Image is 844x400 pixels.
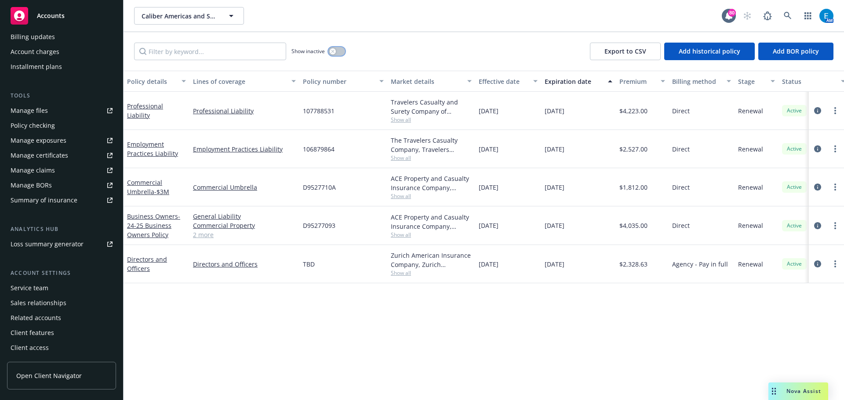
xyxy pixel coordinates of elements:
button: Add historical policy [664,43,755,60]
button: Premium [616,71,669,92]
a: Search [779,7,797,25]
span: Agency - Pay in full [672,259,728,269]
button: Caliber Americas and Secans USA, LLC [134,7,244,25]
span: Show inactive [291,47,325,55]
button: Policy details [124,71,189,92]
div: Lines of coverage [193,77,286,86]
div: Loss summary generator [11,237,84,251]
button: Effective date [475,71,541,92]
div: Expiration date [545,77,603,86]
a: Start snowing [738,7,756,25]
a: Employment Practices Liability [193,144,296,154]
a: more [830,144,840,154]
a: circleInformation [812,220,823,231]
span: [DATE] [545,183,564,192]
span: Active [786,222,803,230]
span: TBD [303,259,315,269]
a: Switch app [799,7,817,25]
a: Business Owners [127,212,180,239]
a: Report a Bug [759,7,776,25]
a: Related accounts [7,311,116,325]
div: Manage claims [11,163,55,177]
a: Professional Liability [127,102,163,119]
a: Account charges [7,45,116,59]
span: D9527710A [303,183,336,192]
span: Show all [391,192,472,200]
span: Direct [672,144,690,154]
div: The Travelers Casualty Company, Travelers Insurance [391,136,472,154]
a: Employment Practices Liability [127,140,178,158]
button: Billing method [669,71,735,92]
a: Summary of insurance [7,193,116,207]
span: Direct [672,106,690,115]
span: $2,328.63 [619,259,648,269]
span: [DATE] [479,259,498,269]
a: Commercial Umbrella [193,183,296,192]
div: Zurich American Insurance Company, Zurich Insurance Group [391,251,472,269]
div: Client features [11,326,54,340]
div: Drag to move [768,382,779,400]
a: Client access [7,341,116,355]
button: Export to CSV [590,43,661,60]
div: Stage [738,77,765,86]
div: ACE Property and Casualty Insurance Company, Chubb Group [391,174,472,192]
a: more [830,182,840,192]
a: 2 more [193,230,296,239]
a: Manage claims [7,163,116,177]
span: $1,812.00 [619,183,648,192]
div: Billing updates [11,30,55,44]
span: Open Client Navigator [16,371,82,380]
a: Directors and Officers [193,259,296,269]
button: Add BOR policy [758,43,833,60]
div: 80 [728,9,736,17]
div: Effective date [479,77,528,86]
span: Active [786,260,803,268]
div: Manage certificates [11,148,68,162]
button: Policy number [299,71,387,92]
a: Commercial Umbrella [127,178,169,196]
span: [DATE] [479,183,498,192]
a: Manage exposures [7,133,116,148]
button: Market details [387,71,475,92]
span: - $3M [154,187,169,196]
span: Active [786,107,803,115]
a: more [830,105,840,116]
span: Caliber Americas and Secans USA, LLC [142,11,218,21]
a: Manage files [7,104,116,118]
div: Billing method [672,77,721,86]
a: circleInformation [812,259,823,269]
input: Filter by keyword... [134,43,286,60]
a: Commercial Property [193,221,296,230]
button: Stage [735,71,779,92]
a: Accounts [7,4,116,28]
a: circleInformation [812,182,823,192]
span: Renewal [738,183,763,192]
span: [DATE] [479,221,498,230]
a: Loss summary generator [7,237,116,251]
span: Direct [672,183,690,192]
a: Directors and Officers [127,255,167,273]
div: Analytics hub [7,225,116,234]
div: Manage BORs [11,178,52,192]
span: $4,223.00 [619,106,648,115]
span: Show all [391,116,472,123]
div: Policy checking [11,119,55,133]
div: Service team [11,281,48,295]
div: Manage exposures [11,133,66,148]
div: Premium [619,77,655,86]
span: Show all [391,231,472,238]
div: Installment plans [11,60,62,74]
a: Installment plans [7,60,116,74]
span: $4,035.00 [619,221,648,230]
span: Active [786,145,803,153]
span: Accounts [37,12,65,19]
span: Renewal [738,259,763,269]
div: Manage files [11,104,48,118]
a: circleInformation [812,105,823,116]
a: Client features [7,326,116,340]
a: more [830,220,840,231]
a: Billing updates [7,30,116,44]
span: Nova Assist [786,387,821,395]
a: General Liability [193,212,296,221]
